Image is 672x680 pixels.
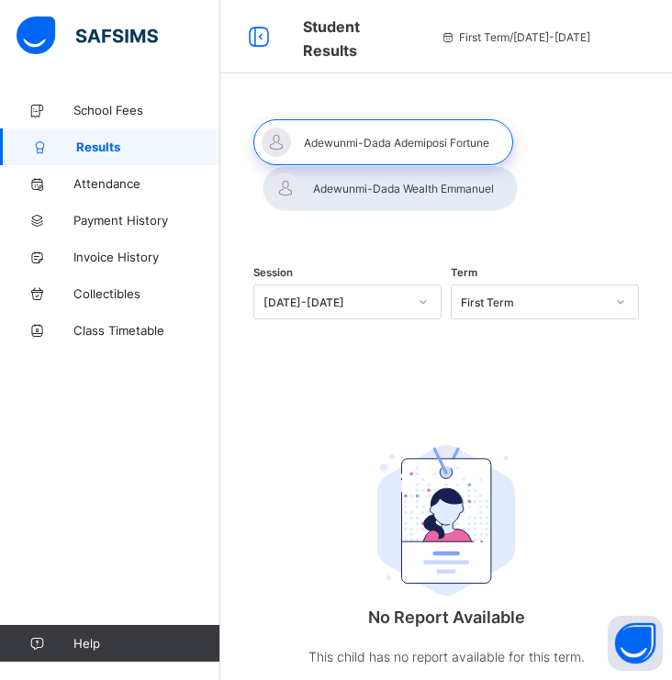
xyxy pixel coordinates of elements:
button: Open asap [608,616,663,671]
p: No Report Available [263,608,630,627]
img: student.207b5acb3037b72b59086e8b1a17b1d0.svg [377,445,515,596]
img: safsims [17,17,158,55]
span: session/term information [441,30,590,44]
span: School Fees [73,103,220,117]
span: Payment History [73,213,220,228]
span: Term [451,266,477,279]
div: [DATE]-[DATE] [263,295,408,309]
span: Invoice History [73,250,220,264]
span: Collectibles [73,286,220,301]
span: Student Results [303,17,360,60]
span: Attendance [73,176,220,191]
span: Help [73,636,219,651]
div: First Term [461,295,605,309]
p: This child has no report available for this term. [263,645,630,668]
span: Results [76,139,220,154]
span: Session [253,266,293,279]
span: Class Timetable [73,323,220,338]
